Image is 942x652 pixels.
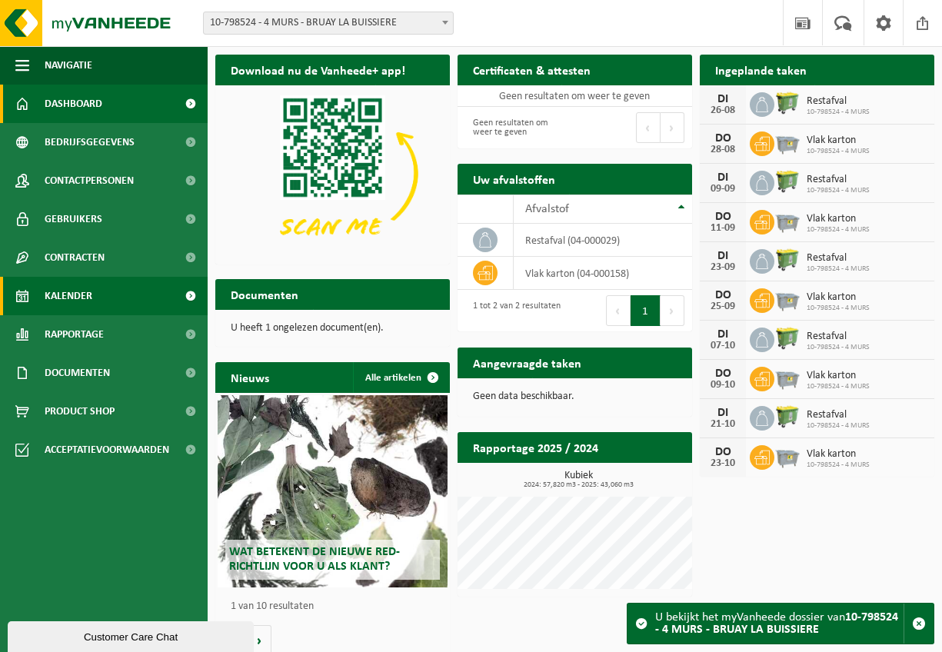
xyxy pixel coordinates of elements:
[807,225,870,235] span: 10-798524 - 4 MURS
[465,294,561,328] div: 1 tot 2 van 2 resultaten
[465,481,692,489] span: 2024: 57,820 m3 - 2025: 43,060 m3
[229,546,400,573] span: Wat betekent de nieuwe RED-richtlijn voor u als klant?
[807,304,870,313] span: 10-798524 - 4 MURS
[231,323,434,334] p: U heeft 1 ongelezen document(en).
[45,238,105,277] span: Contracten
[218,395,448,587] a: Wat betekent de nieuwe RED-richtlijn voor u als klant?
[807,252,870,264] span: Restafval
[707,132,738,145] div: DO
[707,328,738,341] div: DI
[707,223,738,234] div: 11-09
[707,250,738,262] div: DI
[707,380,738,391] div: 09-10
[45,85,102,123] span: Dashboard
[707,93,738,105] div: DI
[807,174,870,186] span: Restafval
[807,264,870,274] span: 10-798524 - 4 MURS
[655,611,898,636] strong: 10-798524 - 4 MURS - BRUAY LA BUISSIERE
[707,145,738,155] div: 28-08
[514,224,692,257] td: restafval (04-000029)
[45,161,134,200] span: Contactpersonen
[45,277,92,315] span: Kalender
[707,171,738,184] div: DI
[45,315,104,354] span: Rapportage
[707,458,738,469] div: 23-10
[215,55,421,85] h2: Download nu de Vanheede+ app!
[578,462,691,493] a: Bekijk rapportage
[807,461,870,470] span: 10-798524 - 4 MURS
[458,55,606,85] h2: Certificaten & attesten
[707,446,738,458] div: DO
[807,448,870,461] span: Vlak karton
[774,364,801,391] img: WB-2500-GAL-GY-01
[774,404,801,430] img: WB-0660-HPE-GN-50
[473,391,677,402] p: Geen data beschikbaar.
[707,368,738,380] div: DO
[203,12,454,35] span: 10-798524 - 4 MURS - BRUAY LA BUISSIERE
[807,108,870,117] span: 10-798524 - 4 MURS
[215,362,285,392] h2: Nieuws
[661,295,684,326] button: Next
[45,46,92,85] span: Navigatie
[707,184,738,195] div: 09-09
[707,211,738,223] div: DO
[707,301,738,312] div: 25-09
[636,112,661,143] button: Previous
[661,112,684,143] button: Next
[45,392,115,431] span: Product Shop
[8,618,257,652] iframe: chat widget
[707,419,738,430] div: 21-10
[45,200,102,238] span: Gebruikers
[353,362,448,393] a: Alle artikelen
[807,382,870,391] span: 10-798524 - 4 MURS
[774,443,801,469] img: WB-2500-GAL-GY-01
[458,348,597,378] h2: Aangevraagde taken
[807,370,870,382] span: Vlak karton
[807,409,870,421] span: Restafval
[707,407,738,419] div: DI
[807,135,870,147] span: Vlak karton
[458,432,614,462] h2: Rapportage 2025 / 2024
[807,213,870,225] span: Vlak karton
[807,186,870,195] span: 10-798524 - 4 MURS
[807,343,870,352] span: 10-798524 - 4 MURS
[215,279,314,309] h2: Documenten
[707,341,738,351] div: 07-10
[807,291,870,304] span: Vlak karton
[774,168,801,195] img: WB-0660-HPE-GN-50
[707,262,738,273] div: 23-09
[774,325,801,351] img: WB-0660-HPE-GN-50
[215,85,450,261] img: Download de VHEPlus App
[458,85,692,107] td: Geen resultaten om weer te geven
[45,431,169,469] span: Acceptatievoorwaarden
[807,331,870,343] span: Restafval
[458,164,571,194] h2: Uw afvalstoffen
[606,295,631,326] button: Previous
[45,123,135,161] span: Bedrijfsgegevens
[655,604,904,644] div: U bekijkt het myVanheede dossier van
[707,289,738,301] div: DO
[774,247,801,273] img: WB-0660-HPE-GN-50
[707,105,738,116] div: 26-08
[465,471,692,489] h3: Kubiek
[774,129,801,155] img: WB-2500-GAL-GY-01
[204,12,453,34] span: 10-798524 - 4 MURS - BRUAY LA BUISSIERE
[465,111,568,145] div: Geen resultaten om weer te geven
[631,295,661,326] button: 1
[807,147,870,156] span: 10-798524 - 4 MURS
[774,90,801,116] img: WB-0660-HPE-GN-50
[525,203,569,215] span: Afvalstof
[774,208,801,234] img: WB-2500-GAL-GY-01
[700,55,822,85] h2: Ingeplande taken
[807,95,870,108] span: Restafval
[45,354,110,392] span: Documenten
[514,257,692,290] td: vlak karton (04-000158)
[774,286,801,312] img: WB-2500-GAL-GY-01
[231,601,442,612] p: 1 van 10 resultaten
[807,421,870,431] span: 10-798524 - 4 MURS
